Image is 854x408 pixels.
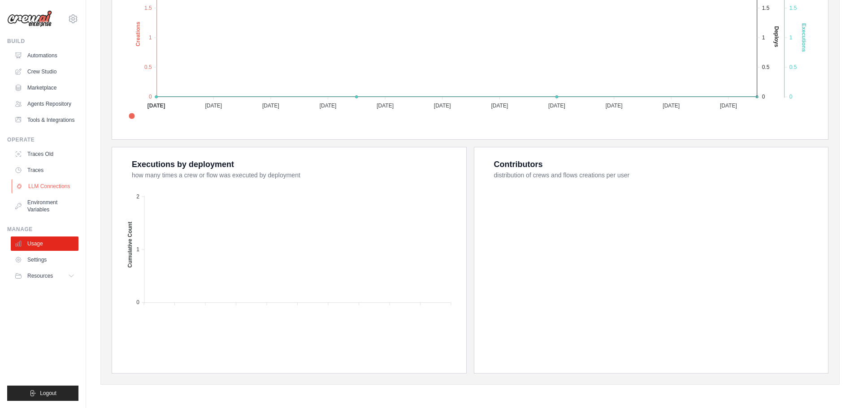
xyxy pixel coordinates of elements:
tspan: 1 [762,34,765,41]
tspan: [DATE] [147,103,165,109]
a: Environment Variables [11,195,78,217]
tspan: 1 [136,246,139,253]
a: Traces Old [11,147,78,161]
a: Usage [11,236,78,251]
a: Agents Repository [11,97,78,111]
tspan: [DATE] [320,103,337,109]
text: Creations [135,21,141,47]
dt: distribution of crews and flows creations per user [494,171,818,180]
tspan: 1.5 [762,5,770,11]
tspan: 0.5 [789,64,797,70]
text: Deploys [773,26,780,47]
tspan: [DATE] [491,103,508,109]
div: Contributors [494,158,543,171]
tspan: 0.5 [144,64,152,70]
tspan: [DATE] [548,103,565,109]
tspan: 1.5 [144,5,152,11]
tspan: 0 [789,94,793,100]
dt: how many times a crew or flow was executed by deployment [132,171,455,180]
tspan: 0 [136,299,139,305]
a: Marketplace [11,81,78,95]
tspan: 2 [136,193,139,200]
a: Settings [11,253,78,267]
a: LLM Connections [12,179,79,193]
tspan: [DATE] [262,103,279,109]
tspan: 1 [149,34,152,41]
div: Operate [7,136,78,143]
a: Traces [11,163,78,177]
button: Logout [7,386,78,401]
text: Cumulative Count [127,222,133,268]
tspan: 1 [789,34,793,41]
tspan: 1.5 [789,5,797,11]
div: Executions by deployment [132,158,234,171]
img: Logo [7,10,52,27]
a: Automations [11,48,78,63]
text: Executions [801,23,807,52]
tspan: 0.5 [762,64,770,70]
tspan: 0 [149,94,152,100]
a: Tools & Integrations [11,113,78,127]
tspan: [DATE] [663,103,680,109]
tspan: [DATE] [720,103,737,109]
span: Resources [27,272,53,279]
span: Logout [40,390,56,397]
tspan: [DATE] [205,103,222,109]
tspan: [DATE] [606,103,623,109]
button: Resources [11,269,78,283]
tspan: 0 [762,94,765,100]
div: Manage [7,226,78,233]
tspan: [DATE] [434,103,451,109]
div: Build [7,38,78,45]
a: Crew Studio [11,64,78,79]
tspan: [DATE] [377,103,394,109]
